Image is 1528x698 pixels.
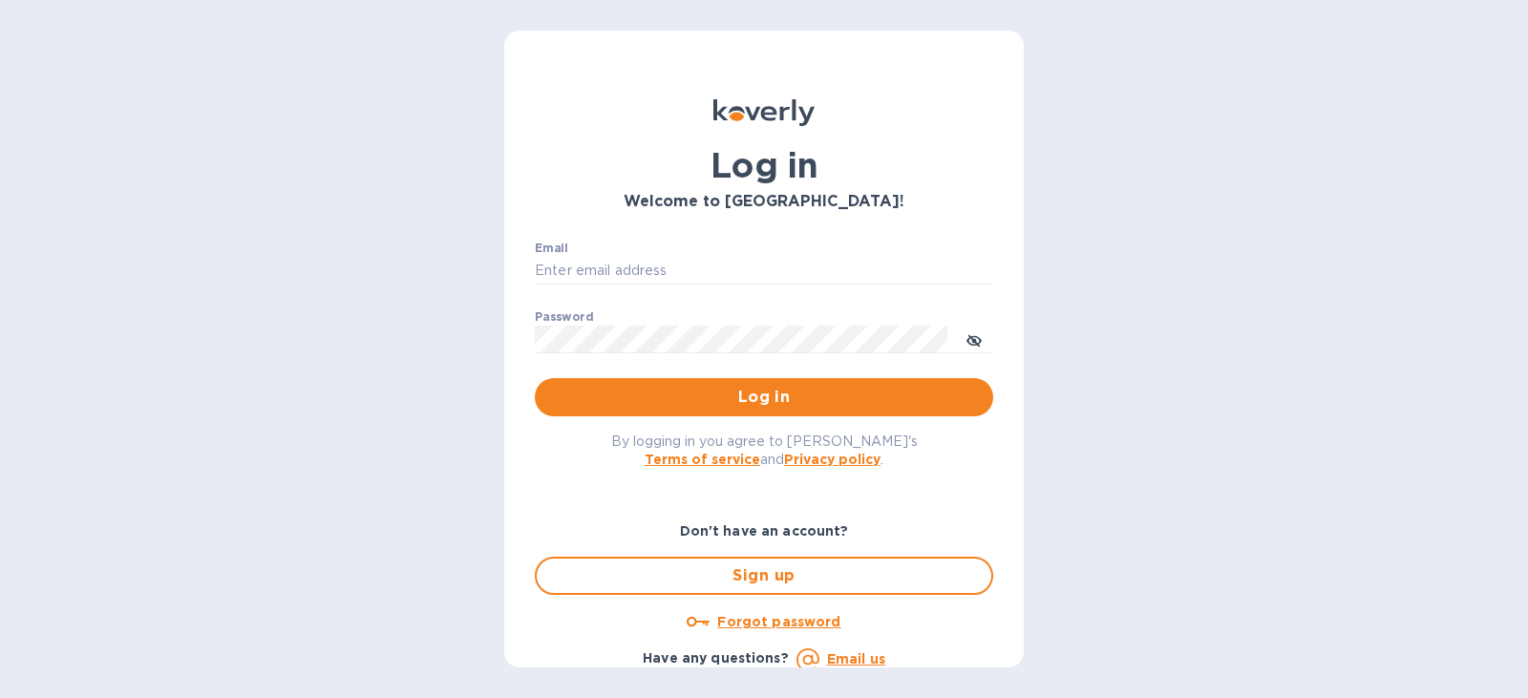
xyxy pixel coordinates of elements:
[713,99,815,126] img: Koverly
[535,311,593,323] label: Password
[535,193,993,211] h3: Welcome to [GEOGRAPHIC_DATA]!
[535,378,993,416] button: Log in
[680,523,849,539] b: Don't have an account?
[955,320,993,358] button: toggle password visibility
[535,257,993,286] input: Enter email address
[645,452,760,467] a: Terms of service
[643,650,789,666] b: Have any questions?
[784,452,881,467] a: Privacy policy
[611,434,918,467] span: By logging in you agree to [PERSON_NAME]'s and .
[717,614,840,629] u: Forgot password
[535,145,993,185] h1: Log in
[535,243,568,254] label: Email
[535,557,993,595] button: Sign up
[827,651,885,666] a: Email us
[552,564,976,587] span: Sign up
[550,386,978,409] span: Log in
